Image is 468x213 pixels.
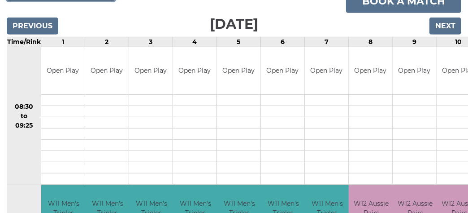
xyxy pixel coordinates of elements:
td: 08:30 to 09:25 [7,47,41,185]
td: 7 [305,37,349,47]
td: Open Play [173,47,217,94]
td: Time/Rink [7,37,41,47]
td: Open Play [261,47,304,94]
td: Open Play [41,47,85,94]
td: 3 [129,37,173,47]
td: 4 [173,37,217,47]
input: Next [429,18,461,35]
td: 2 [85,37,129,47]
td: Open Play [85,47,129,94]
td: 8 [349,37,393,47]
td: Open Play [217,47,260,94]
td: 6 [261,37,305,47]
td: 1 [41,37,85,47]
td: 9 [393,37,437,47]
td: Open Play [349,47,392,94]
td: 5 [217,37,261,47]
input: Previous [7,18,58,35]
td: Open Play [129,47,173,94]
td: Open Play [393,47,436,94]
td: Open Play [305,47,348,94]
